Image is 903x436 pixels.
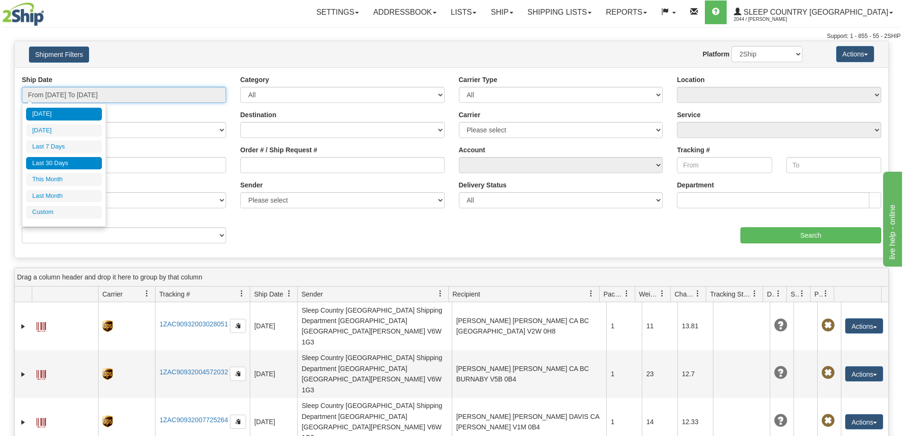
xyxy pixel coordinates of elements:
button: Copy to clipboard [230,319,246,333]
td: 1 [606,302,642,350]
li: Custom [26,206,102,219]
td: 23 [642,350,677,398]
span: Pickup Status [814,289,822,299]
div: Support: 1 - 855 - 55 - 2SHIP [2,32,901,40]
span: Tracking # [159,289,190,299]
li: Last 7 Days [26,140,102,153]
td: 11 [642,302,677,350]
input: Search [740,227,881,243]
li: [DATE] [26,124,102,137]
span: Pickup Not Assigned [821,366,835,380]
input: From [677,157,772,173]
span: Packages [603,289,623,299]
a: Pickup Status filter column settings [818,286,834,302]
a: Reports [599,0,654,24]
div: grid grouping header [15,268,888,287]
button: Actions [845,414,883,429]
span: Charge [675,289,694,299]
button: Actions [845,318,883,334]
img: 8 - UPS [102,416,112,427]
a: Ship Date filter column settings [281,286,297,302]
span: Sleep Country [GEOGRAPHIC_DATA] [741,8,888,16]
label: Location [677,75,704,84]
span: 2044 / [PERSON_NAME] [734,15,805,24]
label: Delivery Status [459,180,507,190]
label: Tracking # [677,145,710,155]
a: Delivery Status filter column settings [770,286,786,302]
td: Sleep Country [GEOGRAPHIC_DATA] Shipping Department [GEOGRAPHIC_DATA] [GEOGRAPHIC_DATA][PERSON_NA... [297,302,452,350]
input: To [786,157,881,173]
button: Actions [836,46,874,62]
iframe: chat widget [881,169,902,266]
div: live help - online [7,6,88,17]
td: [PERSON_NAME] [PERSON_NAME] CA BC BURNABY V5B 0B4 [452,350,606,398]
a: 1ZAC90932007725264 [159,416,228,424]
a: Expand [18,417,28,427]
button: Copy to clipboard [230,415,246,429]
label: Sender [240,180,263,190]
span: Sender [301,289,323,299]
a: Sleep Country [GEOGRAPHIC_DATA] 2044 / [PERSON_NAME] [727,0,900,24]
label: Platform [702,49,730,59]
span: Shipment Issues [791,289,799,299]
td: 1 [606,350,642,398]
td: [PERSON_NAME] [PERSON_NAME] CA BC [GEOGRAPHIC_DATA] V2W 0H8 [452,302,606,350]
a: Label [36,318,46,333]
a: Tracking # filter column settings [234,286,250,302]
a: Weight filter column settings [654,286,670,302]
a: Settings [309,0,366,24]
a: Carrier filter column settings [139,286,155,302]
a: Label [36,366,46,381]
label: Account [459,145,485,155]
a: 1ZAC90932003028051 [159,320,228,328]
label: Service [677,110,701,120]
label: Category [240,75,269,84]
a: Ship [483,0,520,24]
img: 8 - UPS [102,368,112,380]
span: Weight [639,289,659,299]
li: Last 30 Days [26,157,102,170]
a: Sender filter column settings [432,286,448,302]
label: Order # / Ship Request # [240,145,318,155]
span: Unknown [774,319,787,332]
span: Tracking Status [710,289,751,299]
button: Actions [845,366,883,381]
span: Carrier [102,289,123,299]
label: Destination [240,110,276,120]
label: Carrier [459,110,481,120]
a: Label [36,414,46,429]
a: Addressbook [366,0,444,24]
li: Last Month [26,190,102,203]
span: Unknown [774,414,787,427]
td: [DATE] [250,302,297,350]
a: Expand [18,370,28,379]
button: Copy to clipboard [230,367,246,381]
label: Department [677,180,714,190]
td: [DATE] [250,350,297,398]
li: This Month [26,173,102,186]
a: Tracking Status filter column settings [747,286,763,302]
a: Shipping lists [520,0,599,24]
a: Expand [18,322,28,331]
span: Unknown [774,366,787,380]
img: logo2044.jpg [2,2,44,26]
span: Pickup Not Assigned [821,414,835,427]
span: Pickup Not Assigned [821,319,835,332]
button: Shipment Filters [29,46,89,63]
td: Sleep Country [GEOGRAPHIC_DATA] Shipping Department [GEOGRAPHIC_DATA] [GEOGRAPHIC_DATA][PERSON_NA... [297,350,452,398]
label: Ship Date [22,75,53,84]
label: Carrier Type [459,75,497,84]
span: Ship Date [254,289,283,299]
a: Recipient filter column settings [583,286,599,302]
a: Shipment Issues filter column settings [794,286,810,302]
td: 12.7 [677,350,713,398]
a: Charge filter column settings [690,286,706,302]
a: Packages filter column settings [619,286,635,302]
a: 1ZAC90932004572032 [159,368,228,376]
span: Recipient [453,289,480,299]
li: [DATE] [26,108,102,121]
a: Lists [444,0,483,24]
img: 8 - UPS [102,320,112,332]
td: 13.81 [677,302,713,350]
span: Delivery Status [767,289,775,299]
